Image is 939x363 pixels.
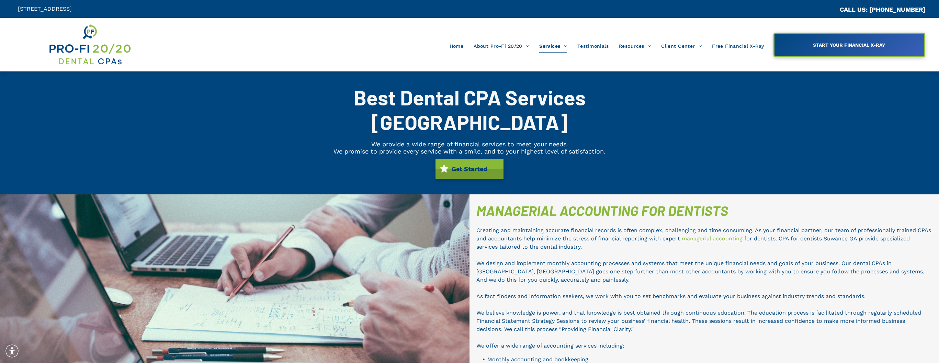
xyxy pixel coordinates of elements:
span: We design and implement monthly accounting processes and systems that meet the unique financial n... [476,260,924,283]
a: managerial accounting [682,235,743,242]
span: We believe knowledge is power, and that knowledge is best obtained through continuous education. ... [476,309,921,332]
span: Best Dental CPA Services [GEOGRAPHIC_DATA] [354,85,586,134]
img: Get Dental CPA Consulting, Bookkeeping, & Bank Loans [48,23,131,66]
span: Monthly accounting and bookkeeping [487,356,588,363]
span: We promise to provide every service with a smile, and to your highest level of satisfaction. [333,148,606,155]
a: Home [444,39,469,53]
span: We offer a wide range of accounting services including: [476,342,624,349]
a: About Pro-Fi 20/20 [468,39,534,53]
span: CA::CALLC [811,7,840,13]
span: Get Started [449,162,489,176]
span: [STREET_ADDRESS] [18,5,72,12]
span: We provide a wide range of financial services to meet your needs. [371,140,568,148]
a: Testimonials [572,39,614,53]
span: START YOUR FINANCIAL X-RAY [811,39,887,51]
a: Free Financial X-Ray [707,39,769,53]
span: As fact finders and information seekers, we work with you to set benchmarks and evaluate your bus... [476,293,866,299]
a: Client Center [656,39,707,53]
a: Services [534,39,572,53]
a: START YOUR FINANCIAL X-RAY [773,33,925,57]
span: MANAGERIAL ACCOUNTING FOR DENTISTS [476,202,728,219]
a: Resources [614,39,656,53]
a: Get Started [435,159,504,179]
span: Creating and maintaining accurate financial records is often complex, challenging and time consum... [476,227,931,242]
a: CALL US: [PHONE_NUMBER] [840,6,925,13]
